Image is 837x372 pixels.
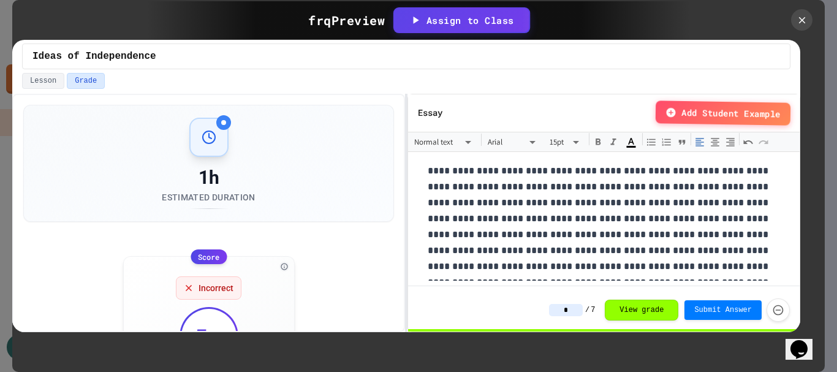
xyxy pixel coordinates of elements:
[644,135,659,150] button: Bullet List
[741,135,756,150] button: Undo (⌘+Z)
[191,249,227,264] div: Score
[694,305,752,315] span: Submit Answer
[659,135,674,150] button: Numbered List
[32,49,156,64] span: Ideas of Independence
[162,191,255,203] div: Estimated Duration
[767,298,790,322] button: Force resubmission of student's answer (Admin only)
[585,305,589,315] span: /
[786,323,825,360] iframe: chat widget
[684,300,762,320] button: Submit Answer
[708,135,722,150] button: Align Center
[591,305,595,315] span: 7
[395,8,529,31] button: Assign to Class
[409,134,480,151] div: Normal text
[195,324,208,349] span: 5
[605,300,678,321] button: View grade
[22,73,64,89] button: Lesson
[606,135,621,150] button: Italic (⌘+I)
[409,13,514,27] div: Assign to Class
[483,134,544,151] div: Arial
[162,167,255,189] div: 1h
[681,106,780,121] span: Add Student Example
[591,135,605,150] button: Bold (⌘+B)
[67,73,105,89] button: Grade
[723,135,738,150] button: Align Right
[199,282,233,294] span: Incorrect
[545,134,588,151] div: 15pt
[418,105,442,121] h6: Essay
[692,135,707,150] button: Align Left
[675,135,689,150] button: Quote
[308,11,385,29] div: frq Preview
[655,101,790,126] button: Add Student Example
